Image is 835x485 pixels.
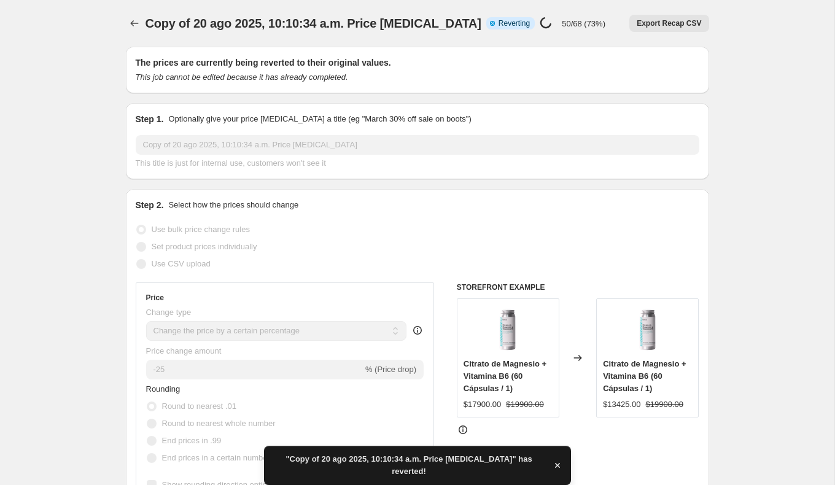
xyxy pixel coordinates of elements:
[271,453,546,478] span: "Copy of 20 ago 2025, 10:10:34 a.m. Price [MEDICAL_DATA]" has reverted!
[146,293,164,303] h3: Price
[136,158,326,168] span: This title is just for internal use, customers won't see it
[162,402,236,411] span: Round to nearest .01
[646,398,683,411] strike: $19900.00
[136,72,348,82] i: This job cannot be edited because it has already completed.
[168,113,471,125] p: Optionally give your price [MEDICAL_DATA] a title (eg "March 30% off sale on boots")
[637,18,701,28] span: Export Recap CSV
[146,17,481,30] span: Copy of 20 ago 2025, 10:10:34 a.m. Price [MEDICAL_DATA]
[146,346,222,355] span: Price change amount
[411,324,424,336] div: help
[146,308,192,317] span: Change type
[603,398,640,411] div: $13425.00
[136,199,164,211] h2: Step 2.
[562,19,605,28] p: 50/68 (73%)
[146,384,181,394] span: Rounding
[136,135,699,155] input: 30% off holiday sale
[506,398,543,411] strike: $19900.00
[168,199,298,211] p: Select how the prices should change
[152,225,250,234] span: Use bulk price change rules
[162,419,276,428] span: Round to nearest whole number
[464,398,501,411] div: $17900.00
[152,259,211,268] span: Use CSV upload
[162,453,270,462] span: End prices in a certain number
[464,359,546,393] span: Citrato de Magnesio + Vitamina B6 (60 Cápsulas / 1)
[457,282,699,292] h6: STOREFRONT EXAMPLE
[499,18,530,28] span: Reverting
[629,15,709,32] button: Export Recap CSV
[365,365,416,374] span: % (Price drop)
[162,436,222,445] span: End prices in .99
[126,15,143,32] button: Price change jobs
[483,305,532,354] img: magnesio-y-vitamina-b6_e3c16961-444c-403c-9b6f-1706112ee3d5_80x.png
[152,242,257,251] span: Set product prices individually
[136,56,699,69] h2: The prices are currently being reverted to their original values.
[603,359,686,393] span: Citrato de Magnesio + Vitamina B6 (60 Cápsulas / 1)
[623,305,672,354] img: magnesio-y-vitamina-b6_e3c16961-444c-403c-9b6f-1706112ee3d5_80x.png
[136,113,164,125] h2: Step 1.
[146,360,363,379] input: -15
